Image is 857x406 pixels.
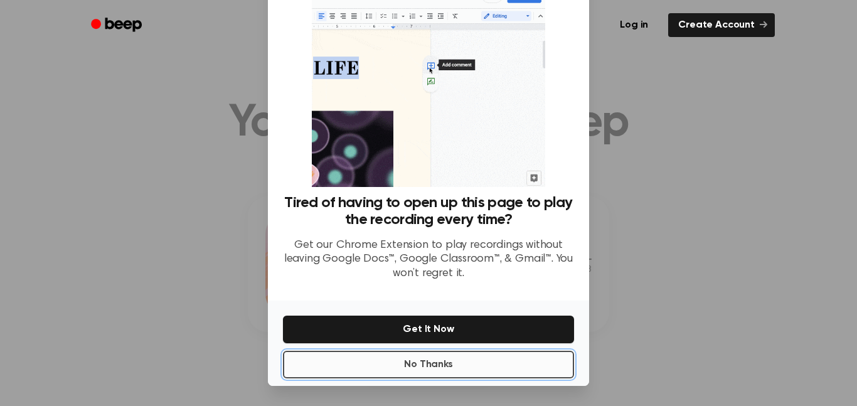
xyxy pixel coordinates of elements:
[82,13,153,38] a: Beep
[283,195,574,228] h3: Tired of having to open up this page to play the recording every time?
[607,11,661,40] a: Log in
[668,13,775,37] a: Create Account
[283,351,574,378] button: No Thanks
[283,238,574,281] p: Get our Chrome Extension to play recordings without leaving Google Docs™, Google Classroom™, & Gm...
[283,316,574,343] button: Get It Now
